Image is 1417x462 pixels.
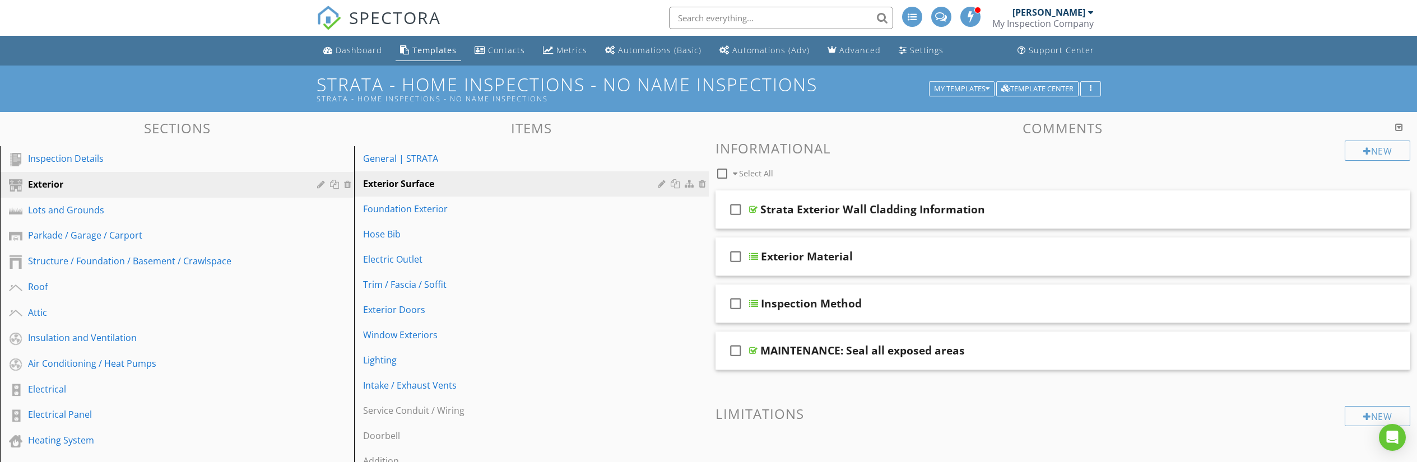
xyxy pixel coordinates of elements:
div: Insulation and Ventilation [28,331,301,344]
h3: Items [354,120,708,136]
div: New [1345,406,1410,426]
div: New [1345,141,1410,161]
h3: Limitations [716,406,1411,421]
button: My Templates [929,81,995,97]
a: Support Center [1013,40,1099,61]
div: Exterior Material [761,250,853,263]
div: Inspection Method [761,297,862,310]
i: check_box_outline_blank [727,337,745,364]
span: SPECTORA [349,6,441,29]
a: Automations (Basic) [601,40,706,61]
div: Trim / Fascia / Soffit [363,278,661,291]
div: Window Exteriors [363,328,661,342]
div: Settings [910,45,944,55]
div: Roof [28,280,301,293]
div: [PERSON_NAME] [1012,7,1085,18]
div: Foundation Exterior [363,202,661,216]
a: Template Center [996,83,1079,93]
div: Strata Exterior Wall Cladding Information [760,203,985,216]
div: Air Conditioning / Heat Pumps [28,357,301,370]
div: Electrical Panel [28,408,301,421]
div: Attic [28,306,301,319]
div: Electrical [28,382,301,396]
img: The Best Home Inspection Software - Spectora [317,6,341,30]
div: MAINTENANCE: Seal all exposed areas [760,344,965,357]
div: Automations (Adv) [732,45,810,55]
div: Electric Outlet [363,253,661,266]
div: Lots and Grounds [28,203,301,217]
div: Hose Bib [363,227,661,241]
div: Exterior Surface [363,177,661,190]
a: SPECTORA [317,15,441,39]
div: Contacts [488,45,525,55]
input: Search everything... [669,7,893,29]
i: check_box_outline_blank [727,196,745,223]
a: Contacts [470,40,529,61]
a: Automations (Advanced) [715,40,814,61]
div: Intake / Exhaust Vents [363,379,661,392]
div: General | STRATA [363,152,661,165]
div: STRATA - Home Inspections - NO NAME INSPECTIONS [317,94,933,103]
div: Metrics [556,45,587,55]
div: Service Conduit / Wiring [363,404,661,417]
a: Templates [396,40,461,61]
div: Open Intercom Messenger [1379,424,1406,451]
a: Settings [894,40,948,61]
i: check_box_outline_blank [727,243,745,270]
div: Advanced [839,45,881,55]
a: Metrics [538,40,592,61]
div: Dashboard [336,45,382,55]
div: Heating System [28,433,301,447]
div: Lighting [363,353,661,367]
div: Exterior [28,178,301,191]
div: Doorbell [363,429,661,442]
div: Automations (Basic) [618,45,701,55]
a: Advanced [823,40,885,61]
div: Inspection Details [28,152,301,165]
div: Parkade / Garage / Carport [28,228,301,242]
a: Dashboard [319,40,387,61]
div: Exterior Doors [363,303,661,316]
div: My Inspection Company [992,18,1094,29]
div: Structure / Foundation / Basement / Crawlspace [28,254,301,268]
h1: STRATA - Home Inspections - NO NAME INSPECTIONS [317,74,1101,103]
div: Support Center [1029,45,1094,55]
div: Templates [412,45,457,55]
h3: Comments [716,120,1411,136]
i: check_box_outline_blank [727,290,745,317]
h3: Informational [716,141,1411,156]
span: Select All [739,168,773,179]
div: My Templates [934,85,989,93]
div: Template Center [1001,85,1074,93]
button: Template Center [996,81,1079,97]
